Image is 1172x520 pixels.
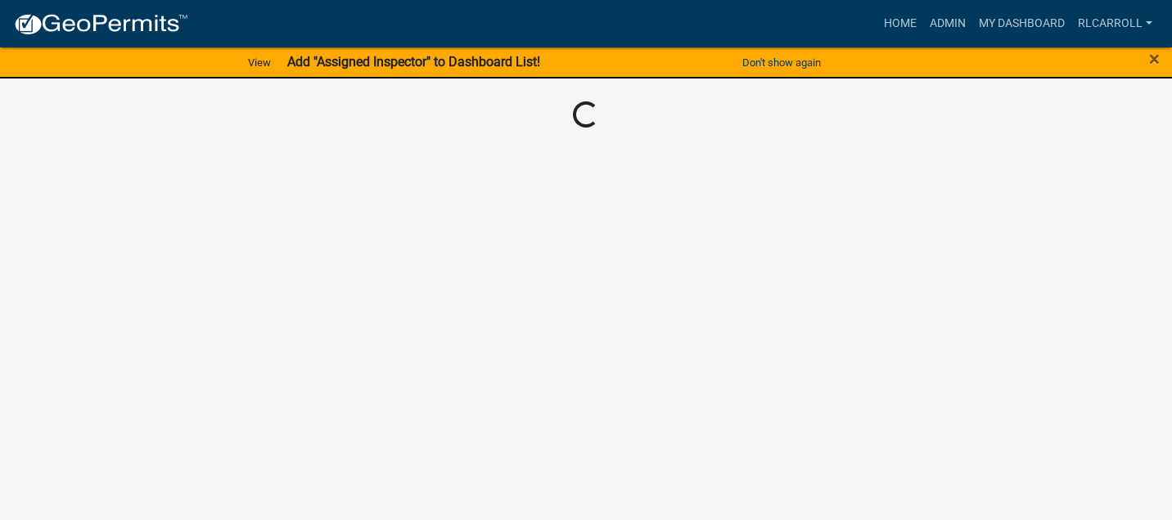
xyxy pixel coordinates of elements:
[1149,47,1160,70] span: ×
[923,8,972,39] a: Admin
[736,49,827,76] button: Don't show again
[241,49,277,76] a: View
[877,8,923,39] a: Home
[287,54,540,69] strong: Add "Assigned Inspector" to Dashboard List!
[972,8,1071,39] a: My Dashboard
[1149,49,1160,69] button: Close
[1071,8,1159,39] a: RLcarroll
